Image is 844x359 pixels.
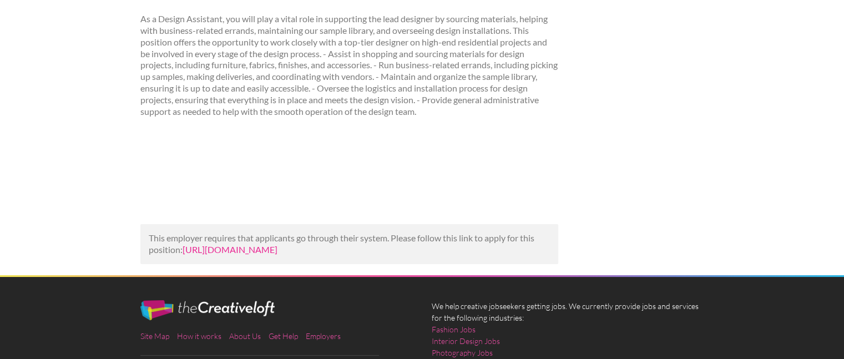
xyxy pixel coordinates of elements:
[183,244,277,255] a: [URL][DOMAIN_NAME]
[269,331,298,341] a: Get Help
[432,323,476,335] a: Fashion Jobs
[140,331,169,341] a: Site Map
[432,335,500,347] a: Interior Design Jobs
[140,13,558,117] p: As a Design Assistant, you will play a vital role in supporting the lead designer by sourcing mat...
[177,331,221,341] a: How it works
[140,300,275,320] img: The Creative Loft
[432,347,493,358] a: Photography Jobs
[149,232,550,256] p: This employer requires that applicants go through their system. Please follow this link to apply ...
[229,331,261,341] a: About Us
[306,331,341,341] a: Employers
